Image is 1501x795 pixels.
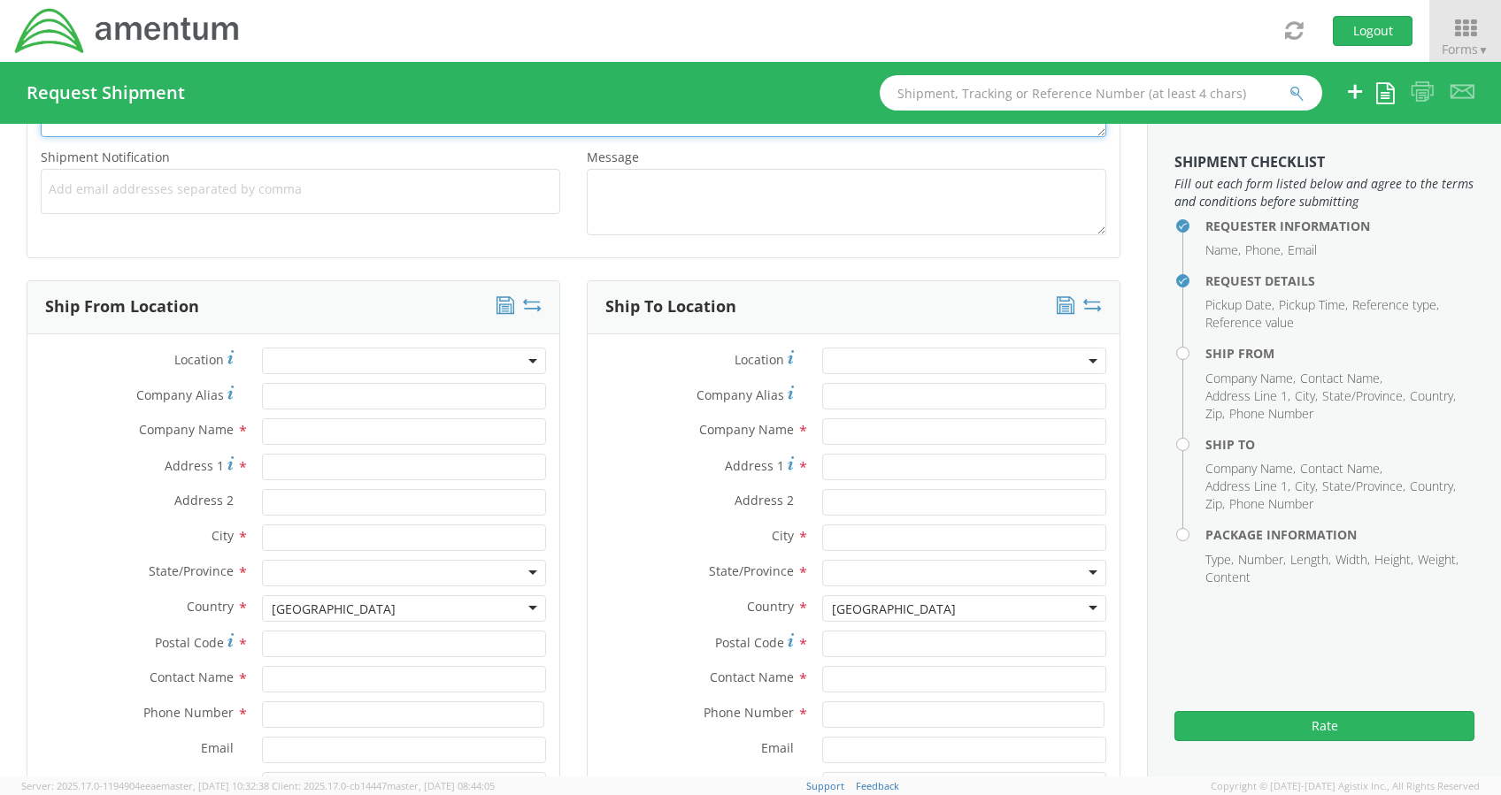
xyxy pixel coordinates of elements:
[832,600,956,618] div: [GEOGRAPHIC_DATA]
[45,298,199,316] h3: Ship From Location
[1205,405,1225,423] li: Zip
[21,779,269,792] span: Server: 2025.17.0-1194904eeae
[1205,495,1225,513] li: Zip
[201,739,234,756] span: Email
[747,598,794,615] span: Country
[1352,296,1439,314] li: Reference type
[1229,495,1313,513] li: Phone Number
[1205,528,1474,541] h4: Package Information
[49,180,552,198] span: Add email addresses separated by comma
[136,386,224,403] span: Company Alias
[699,421,794,438] span: Company Name
[1205,241,1241,259] li: Name
[1205,569,1251,586] li: Content
[1205,274,1474,287] h4: Request Details
[806,779,844,792] a: Support
[27,83,185,103] h4: Request Shipment
[735,492,794,508] span: Address 2
[1205,219,1474,233] h4: Requester Information
[1205,387,1290,405] li: Address Line 1
[187,598,234,615] span: Country
[1238,551,1286,569] li: Number
[1295,478,1318,495] li: City
[143,704,234,721] span: Phone Number
[161,779,269,792] span: master, [DATE] 10:32:38
[387,779,495,792] span: master, [DATE] 08:44:05
[174,492,234,508] span: Address 2
[1410,387,1456,405] li: Country
[1174,175,1474,210] span: Fill out each form listed below and agree to the terms and conditions before submitting
[1205,478,1290,495] li: Address Line 1
[735,351,784,368] span: Location
[1333,16,1412,46] button: Logout
[1410,478,1456,495] li: Country
[1205,438,1474,451] h4: Ship To
[1229,405,1313,423] li: Phone Number
[1205,347,1474,360] h4: Ship From
[149,562,234,579] span: State/Province
[1322,387,1405,405] li: State/Province
[772,527,794,544] span: City
[1205,460,1296,478] li: Company Name
[880,75,1322,111] input: Shipment, Tracking or Reference Number (at least 4 chars)
[139,421,234,438] span: Company Name
[1374,551,1413,569] li: Height
[1205,296,1274,314] li: Pickup Date
[697,386,784,403] span: Company Alias
[587,149,639,165] span: Message
[1245,241,1283,259] li: Phone
[1478,42,1489,57] span: ▼
[1290,551,1331,569] li: Length
[709,562,794,579] span: State/Province
[1336,551,1370,569] li: Width
[13,6,242,56] img: dyn-intl-logo-049831509241104b2a82.png
[1288,241,1317,259] li: Email
[1279,296,1348,314] li: Pickup Time
[174,351,224,368] span: Location
[1300,460,1382,478] li: Contact Name
[1211,779,1480,793] span: Copyright © [DATE]-[DATE] Agistix Inc., All Rights Reserved
[1300,370,1382,387] li: Contact Name
[272,600,396,618] div: [GEOGRAPHIC_DATA]
[1205,314,1294,332] li: Reference value
[1442,41,1489,57] span: Forms
[710,669,794,685] span: Contact Name
[704,704,794,721] span: Phone Number
[1418,551,1459,569] li: Weight
[725,457,784,474] span: Address 1
[605,298,736,316] h3: Ship To Location
[152,775,234,791] span: Location Type
[155,634,224,651] span: Postal Code
[1295,387,1318,405] li: City
[1174,155,1474,171] h3: Shipment Checklist
[1322,478,1405,495] li: State/Province
[761,739,794,756] span: Email
[165,457,224,474] span: Address 1
[712,775,794,791] span: Location Type
[1205,370,1296,387] li: Company Name
[212,527,234,544] span: City
[856,779,899,792] a: Feedback
[41,149,170,165] span: Shipment Notification
[715,634,784,651] span: Postal Code
[1205,551,1234,569] li: Type
[272,779,495,792] span: Client: 2025.17.0-cb14447
[150,669,234,685] span: Contact Name
[1174,711,1474,741] button: Rate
